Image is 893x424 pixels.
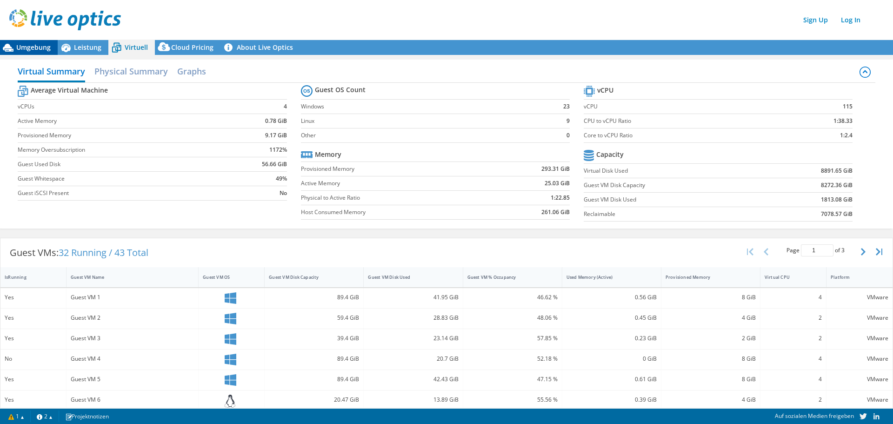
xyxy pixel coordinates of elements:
a: Log In [836,13,865,27]
span: 32 Running / 43 Total [59,246,148,259]
b: 1172% [269,145,287,155]
div: Guest VMs: [0,238,158,267]
b: 4 [284,102,287,111]
span: Umgebung [16,43,51,52]
span: 3 [841,246,845,254]
b: 1813.08 GiB [821,195,853,204]
label: CPU to vCPU Ratio [584,116,782,126]
div: 4 [765,354,822,364]
div: 89.4 GiB [269,354,359,364]
div: Guest VM Name [71,274,183,280]
div: 46.62 % [467,292,558,303]
label: Guest VM Disk Used [584,195,766,204]
label: Host Consumed Memory [301,208,492,217]
input: jump to page [801,244,833,256]
div: Guest VM % Occupancy [467,274,546,280]
div: 0.45 GiB [566,313,657,323]
label: Provisioned Memory [18,131,228,140]
div: Guest VM 3 [71,333,194,343]
b: Average Virtual Machine [31,86,108,95]
div: Yes [5,333,62,343]
div: VMware [831,292,888,303]
span: Leistung [74,43,101,52]
b: 8272.36 GiB [821,181,853,190]
img: live_optics_svg.svg [9,9,121,30]
b: 49% [276,174,287,183]
label: Guest Used Disk [18,160,228,169]
h2: Virtual Summary [18,62,85,82]
b: 1:2.4 [840,131,853,140]
a: Sign Up [799,13,833,27]
div: Provisioned Memory [666,274,745,280]
div: 0.23 GiB [566,333,657,343]
div: 89.4 GiB [269,292,359,303]
div: VMware [831,313,888,323]
div: 20.47 GiB [269,395,359,405]
div: 23.14 GiB [368,333,458,343]
div: Guest VM Disk Used [368,274,447,280]
b: 0 [566,131,570,140]
div: 57.85 % [467,333,558,343]
a: 1 [2,411,31,422]
h2: Physical Summary [94,62,168,81]
div: Guest VM 2 [71,313,194,323]
a: 2 [30,411,59,422]
div: 89.4 GiB [269,374,359,384]
div: IsRunning [5,274,51,280]
div: 52.18 % [467,354,558,364]
label: Virtual Disk Used [584,166,766,175]
b: 9.17 GiB [265,131,287,140]
b: 56.66 GiB [262,160,287,169]
div: Guest VM 5 [71,374,194,384]
div: 48.06 % [467,313,558,323]
a: Projektnotizen [59,411,115,422]
div: 0 GiB [566,354,657,364]
div: 2 [765,333,822,343]
div: 59.4 GiB [269,313,359,323]
span: Cloud Pricing [171,43,213,52]
div: 0.61 GiB [566,374,657,384]
div: 42.43 GiB [368,374,458,384]
div: 8 GiB [666,354,756,364]
label: Guest Whitespace [18,174,228,183]
b: Capacity [596,150,624,159]
label: Linux [301,116,545,126]
label: Core to vCPU Ratio [584,131,782,140]
div: 8 GiB [666,374,756,384]
div: 20.7 GiB [368,354,458,364]
b: 8891.65 GiB [821,166,853,175]
div: No [5,354,62,364]
div: Guest VM OS [203,274,249,280]
b: Guest OS Count [315,85,366,94]
label: Reclaimable [584,209,766,219]
label: vCPUs [18,102,228,111]
div: 2 GiB [666,333,756,343]
div: Platform [831,274,877,280]
label: Active Memory [18,116,228,126]
label: vCPU [584,102,782,111]
div: Yes [5,395,62,405]
b: 293.31 GiB [541,164,570,174]
div: Yes [5,374,62,384]
div: Yes [5,292,62,303]
b: vCPU [597,86,613,95]
div: Guest VM 6 [71,395,194,405]
div: VMware [831,395,888,405]
div: Guest VM 4 [71,354,194,364]
a: About Live Optics [220,40,300,55]
div: 0.39 GiB [566,395,657,405]
span: Virtuell [125,43,148,52]
b: 7078.57 GiB [821,209,853,219]
label: Windows [301,102,545,111]
b: 23 [563,102,570,111]
label: Guest VM Disk Capacity [584,181,766,190]
label: Active Memory [301,179,492,188]
label: Memory Oversubscription [18,145,228,155]
b: Memory [315,150,341,159]
div: 2 [765,395,822,405]
div: 13.89 GiB [368,395,458,405]
b: 115 [843,102,853,111]
div: 4 [765,292,822,303]
b: 0.78 GiB [265,116,287,126]
div: Yes [5,313,62,323]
